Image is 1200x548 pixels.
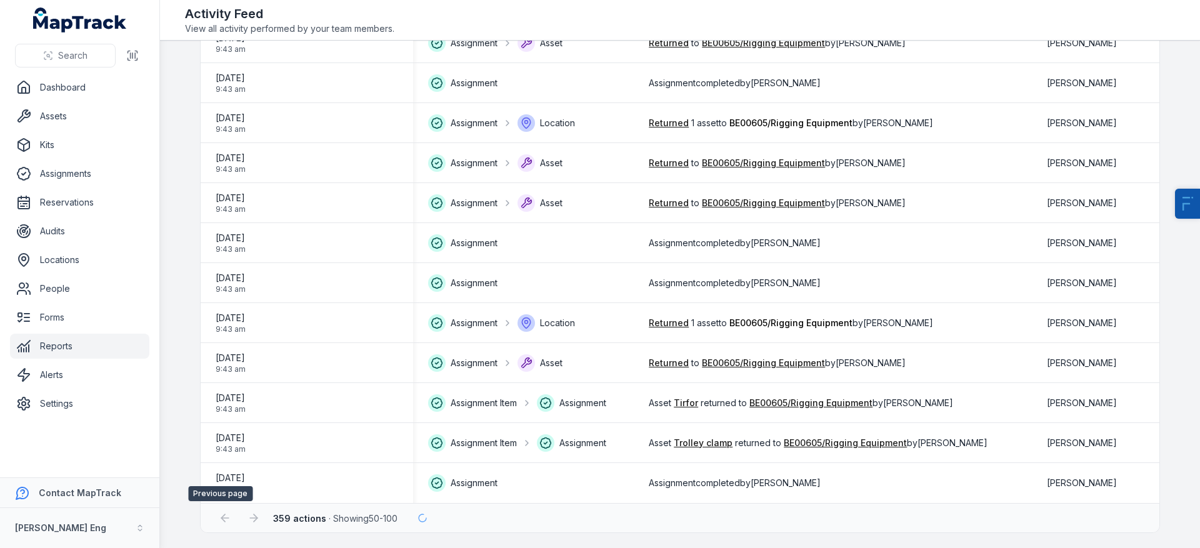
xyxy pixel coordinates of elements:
[185,22,394,35] span: View all activity performed by your team members.
[216,484,246,494] span: 9:43 am
[1047,77,1117,89] span: [PERSON_NAME]
[1047,117,1117,129] span: [PERSON_NAME]
[451,197,497,209] span: Assignment
[451,277,497,289] span: Assignment
[15,44,116,67] button: Search
[451,37,497,49] span: Assignment
[649,157,689,169] a: Returned
[216,272,246,294] time: 25/08/2025, 9:43:48 am
[216,272,246,284] span: [DATE]
[649,77,821,89] span: Assignment completed by [PERSON_NAME]
[216,192,246,204] span: [DATE]
[10,190,149,215] a: Reservations
[1047,477,1117,489] span: [PERSON_NAME]
[216,112,246,124] span: [DATE]
[10,219,149,244] a: Audits
[273,513,397,524] span: · Showing 50 - 100
[1047,157,1117,169] span: [PERSON_NAME]
[216,364,246,374] span: 9:43 am
[216,472,246,484] span: [DATE]
[10,362,149,387] a: Alerts
[216,404,246,414] span: 9:43 am
[216,72,246,94] time: 25/08/2025, 9:43:48 am
[451,237,497,249] span: Assignment
[451,77,497,89] span: Assignment
[649,37,906,49] span: to by [PERSON_NAME]
[649,317,933,329] span: 1 asset to by [PERSON_NAME]
[216,284,246,294] span: 9:43 am
[649,397,953,409] span: Asset returned to by [PERSON_NAME]
[216,152,246,174] time: 25/08/2025, 9:43:48 am
[216,312,246,324] span: [DATE]
[216,124,246,134] span: 9:43 am
[1047,317,1117,329] span: [PERSON_NAME]
[58,49,87,62] span: Search
[10,161,149,186] a: Assignments
[559,397,606,409] span: Assignment
[702,197,825,209] a: BE00605/Rigging Equipment
[216,84,246,94] span: 9:43 am
[216,312,246,334] time: 25/08/2025, 9:43:48 am
[216,352,246,364] span: [DATE]
[702,357,825,369] a: BE00605/Rigging Equipment
[451,117,497,129] span: Assignment
[216,324,246,334] span: 9:43 am
[1047,277,1117,289] span: [PERSON_NAME]
[451,317,497,329] span: Assignment
[649,157,906,169] span: to by [PERSON_NAME]
[216,432,246,454] time: 25/08/2025, 9:43:48 am
[216,112,246,134] time: 25/08/2025, 9:43:48 am
[188,486,252,501] span: Previous page
[15,522,106,533] strong: [PERSON_NAME] Eng
[702,157,825,169] a: BE00605/Rigging Equipment
[216,392,246,414] time: 25/08/2025, 9:43:48 am
[1047,197,1117,209] span: [PERSON_NAME]
[10,276,149,301] a: People
[10,104,149,129] a: Assets
[1047,397,1117,409] span: [PERSON_NAME]
[540,317,575,329] span: Location
[10,391,149,416] a: Settings
[649,477,821,489] span: Assignment completed by [PERSON_NAME]
[10,247,149,272] a: Locations
[729,317,852,328] span: BE00605/Rigging Equipment
[216,244,246,254] span: 9:43 am
[216,232,246,254] time: 25/08/2025, 9:43:48 am
[540,197,562,209] span: Asset
[540,357,562,369] span: Asset
[216,352,246,374] time: 25/08/2025, 9:43:48 am
[216,444,246,454] span: 9:43 am
[649,357,689,369] a: Returned
[649,117,933,129] span: 1 asset to by [PERSON_NAME]
[649,357,906,369] span: to by [PERSON_NAME]
[216,232,246,244] span: [DATE]
[749,397,872,409] a: BE00605/Rigging Equipment
[216,152,246,164] span: [DATE]
[216,392,246,404] span: [DATE]
[649,197,689,209] a: Returned
[216,192,246,214] time: 25/08/2025, 9:43:48 am
[216,472,246,494] time: 25/08/2025, 9:43:48 am
[702,37,825,49] a: BE00605/Rigging Equipment
[649,237,821,249] span: Assignment completed by [PERSON_NAME]
[649,37,689,49] a: Returned
[649,197,906,209] span: to by [PERSON_NAME]
[1047,437,1117,449] span: [PERSON_NAME]
[540,37,562,49] span: Asset
[540,117,575,129] span: Location
[216,32,246,54] time: 25/08/2025, 9:43:48 am
[451,477,497,489] span: Assignment
[10,305,149,330] a: Forms
[216,432,246,444] span: [DATE]
[33,7,127,32] a: MapTrack
[559,437,606,449] span: Assignment
[1047,37,1117,49] span: [PERSON_NAME]
[784,437,907,449] a: BE00605/Rigging Equipment
[674,437,732,449] a: Trolley clamp
[216,72,246,84] span: [DATE]
[273,513,326,524] strong: 359 actions
[649,117,689,129] a: Returned
[649,277,821,289] span: Assignment completed by [PERSON_NAME]
[649,437,987,449] span: Asset returned to by [PERSON_NAME]
[451,157,497,169] span: Assignment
